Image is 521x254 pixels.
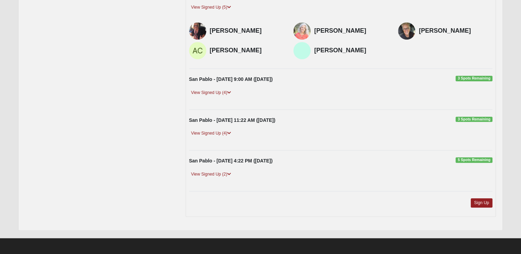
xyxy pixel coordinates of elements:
[210,47,283,54] h4: [PERSON_NAME]
[189,89,233,96] a: View Signed Up (4)
[210,27,283,35] h4: [PERSON_NAME]
[189,42,206,59] img: Alan Cossio
[456,76,492,81] span: 3 Spots Remaining
[293,42,311,59] img: Rudy Urban
[314,27,388,35] h4: [PERSON_NAME]
[189,171,233,178] a: View Signed Up (2)
[189,158,273,163] strong: San Pablo - [DATE] 4:22 PM ([DATE])
[189,76,273,82] strong: San Pablo - [DATE] 9:00 AM ([DATE])
[398,22,415,40] img: Mary Gilbert
[189,117,275,123] strong: San Pablo - [DATE] 11:22 AM ([DATE])
[189,130,233,137] a: View Signed Up (4)
[293,22,311,40] img: Tammy Largin
[189,22,206,40] img: Bethanne Ridikas
[471,198,493,208] a: Sign Up
[419,27,492,35] h4: [PERSON_NAME]
[189,4,233,11] a: View Signed Up (5)
[456,157,492,163] span: 5 Spots Remaining
[456,117,492,122] span: 3 Spots Remaining
[314,47,388,54] h4: [PERSON_NAME]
